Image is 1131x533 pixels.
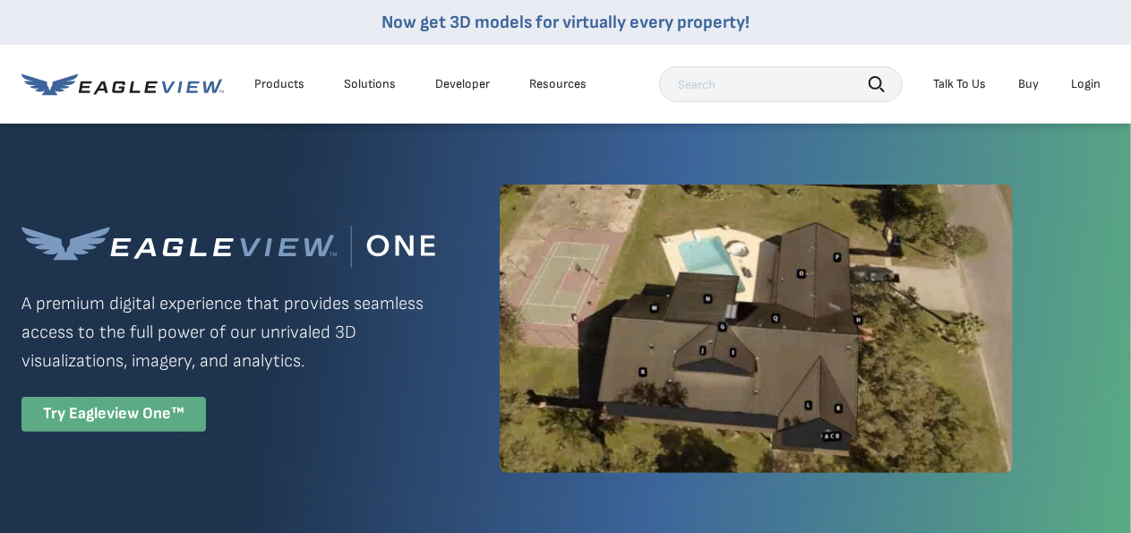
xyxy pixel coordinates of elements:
input: Search [659,66,903,102]
div: Login [1071,76,1101,92]
a: Developer [435,76,490,92]
div: Solutions [344,76,396,92]
div: Resources [529,76,587,92]
div: Talk To Us [933,76,986,92]
a: Now get 3D models for virtually every property! [381,12,750,33]
div: Try Eagleview One™ [21,397,206,432]
a: Buy [1018,76,1039,92]
p: A premium digital experience that provides seamless access to the full power of our unrivaled 3D ... [21,289,435,375]
img: Eagleview One™ [21,226,435,268]
div: Products [254,76,304,92]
